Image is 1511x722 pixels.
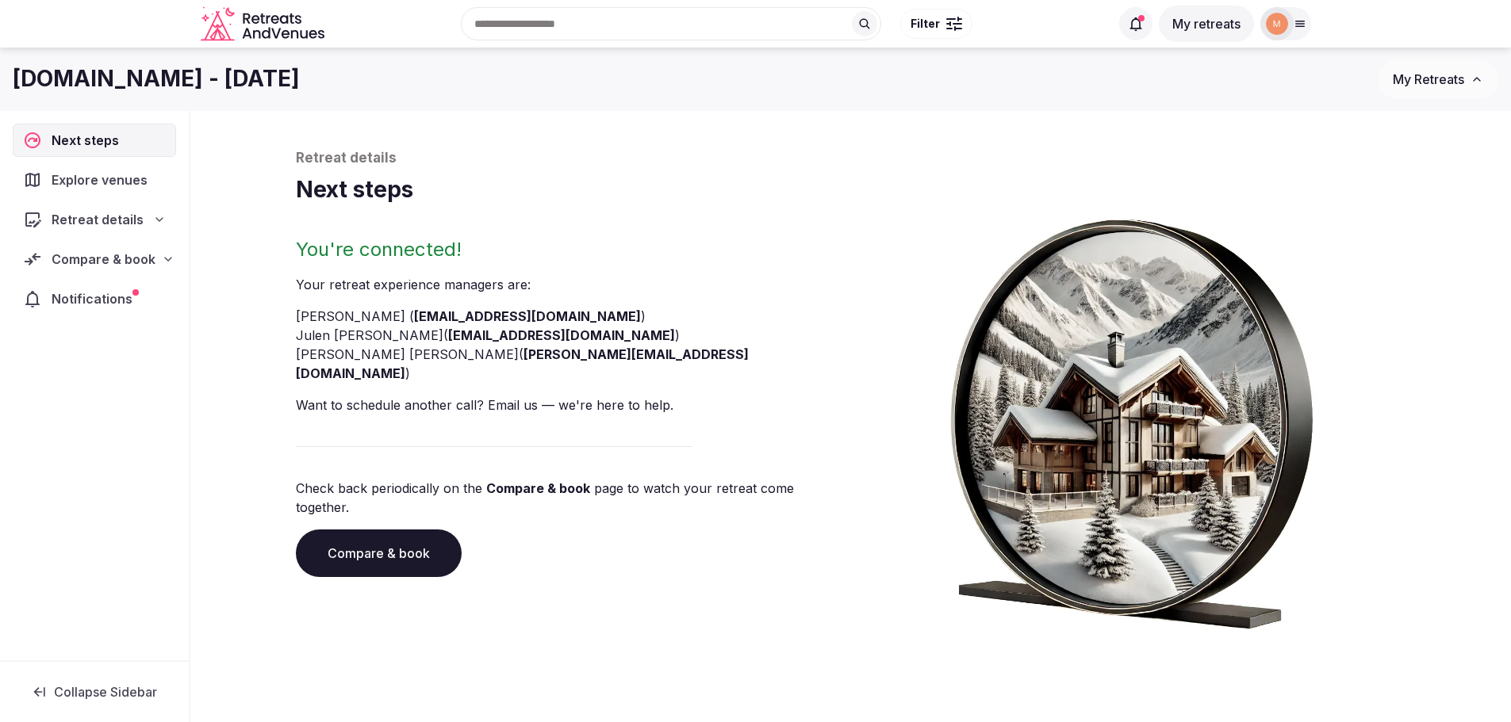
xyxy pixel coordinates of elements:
[54,684,157,700] span: Collapse Sidebar
[13,163,176,197] a: Explore venues
[201,6,328,42] svg: Retreats and Venues company logo
[1159,6,1254,42] button: My retreats
[1378,59,1498,99] button: My Retreats
[13,282,176,315] a: Notifications
[13,63,300,94] h1: [DOMAIN_NAME] - [DATE]
[52,250,155,269] span: Compare & book
[296,174,1406,205] h1: Next steps
[1266,13,1288,35] img: moveinside.it
[296,326,845,345] li: Julen [PERSON_NAME] ( )
[13,124,176,157] a: Next steps
[900,9,972,39] button: Filter
[911,16,940,32] span: Filter
[486,480,590,496] a: Compare & book
[296,275,845,294] p: Your retreat experience manager s are :
[296,345,845,383] li: [PERSON_NAME] [PERSON_NAME] ( )
[1393,71,1464,87] span: My Retreats
[1159,16,1254,32] a: My retreats
[52,289,139,308] span: Notifications
[296,529,462,577] a: Compare & book
[52,131,125,150] span: Next steps
[296,149,1406,168] p: Retreat details
[296,479,845,517] p: Check back periodically on the page to watch your retreat come together.
[296,237,845,262] h2: You're connected!
[921,205,1343,629] img: Winter chalet retreat in picture frame
[414,308,641,324] a: [EMAIL_ADDRESS][DOMAIN_NAME]
[52,210,144,229] span: Retreat details
[52,170,154,189] span: Explore venues
[296,346,749,381] a: [PERSON_NAME][EMAIL_ADDRESS][DOMAIN_NAME]
[296,395,845,414] p: Want to schedule another call? Email us — we're here to help.
[201,6,328,42] a: Visit the homepage
[296,307,845,326] li: [PERSON_NAME] ( )
[13,674,176,709] button: Collapse Sidebar
[448,327,675,343] a: [EMAIL_ADDRESS][DOMAIN_NAME]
